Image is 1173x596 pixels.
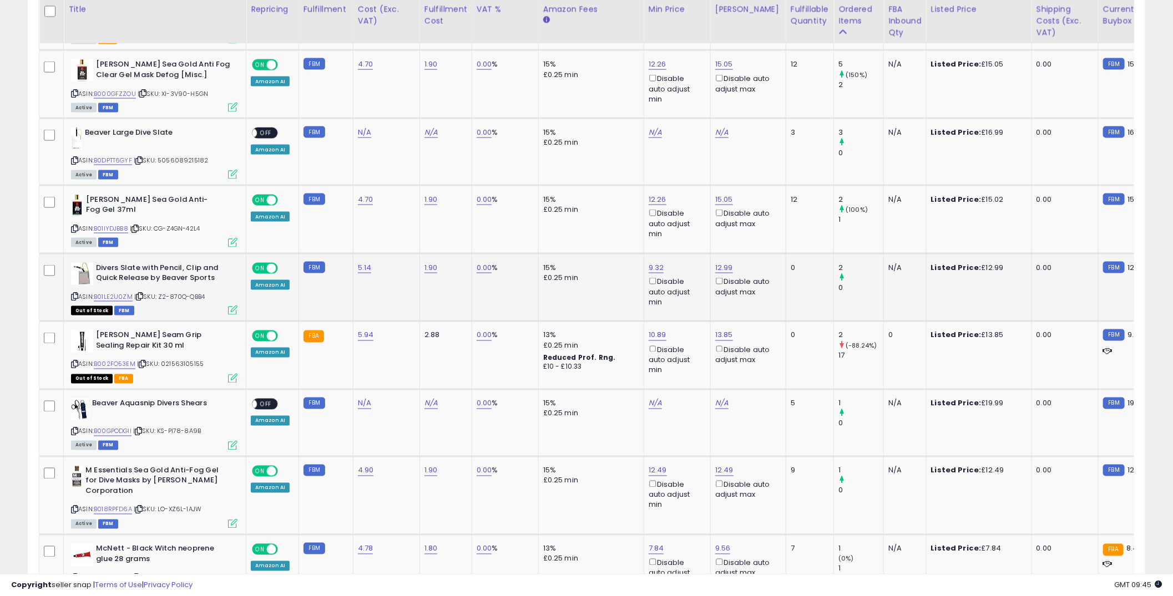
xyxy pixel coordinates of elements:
div: seller snap | | [11,580,193,590]
div: N/A [888,399,918,409]
div: £15.02 [931,195,1023,205]
div: 15% [543,195,635,205]
span: 8.45 [1126,543,1142,554]
div: % [477,263,530,273]
b: Listed Price: [931,465,982,476]
a: B01IYDJBB8 [94,224,128,233]
small: (150%) [846,70,867,79]
small: FBM [304,543,325,554]
a: B000GFZZOU [94,89,136,99]
b: Listed Price: [931,543,982,554]
a: N/A [424,127,438,138]
span: All listings currently available for purchase on Amazon [71,441,97,450]
a: 0.00 [477,194,492,205]
div: Amazon AI [251,483,290,493]
div: 9 [791,466,825,476]
div: 0 [838,419,883,429]
span: OFF [276,195,294,205]
div: 0.00 [1037,59,1090,69]
div: Disable auto adjust max [715,478,777,500]
b: [PERSON_NAME] Sea Gold Anti-Fog Gel 37ml [86,195,221,218]
div: £13.85 [931,330,1023,340]
div: 1 [838,466,883,476]
div: 0 [838,283,883,293]
div: Ordered Items [838,3,879,27]
a: N/A [358,127,371,138]
div: Min Price [649,3,706,15]
span: ON [253,263,267,273]
div: 2 [838,263,883,273]
div: % [477,59,530,69]
div: 0 [838,486,883,496]
a: 9.32 [649,262,664,273]
span: 2025-10-10 09:45 GMT [1114,579,1162,590]
a: 4.78 [358,543,373,554]
div: 17 [838,351,883,361]
div: £12.99 [931,263,1023,273]
span: 16.99 [1128,127,1145,137]
span: ON [253,545,267,554]
div: £15.05 [931,59,1023,69]
div: 3 [791,128,825,137]
a: 0.00 [477,262,492,273]
span: | SKU: 021563105155 [137,360,204,369]
a: 0.00 [477,398,492,409]
a: 15.05 [715,194,733,205]
a: 1.90 [424,59,438,70]
div: Repricing [251,3,294,15]
div: £0.25 min [543,476,635,486]
div: Amazon AI [251,280,290,290]
div: £0.25 min [543,137,635,147]
div: % [477,399,530,409]
small: FBM [304,398,325,409]
span: | SKU: CG-Z4GN-42L4 [130,224,200,233]
div: Disable auto adjust min [649,478,702,510]
b: McNett - Black Witch neoprene glue 28 grams [96,544,231,567]
span: OFF [276,263,294,273]
div: 1 [838,544,883,554]
div: ASIN: [71,128,237,178]
a: 4.90 [358,465,374,476]
div: Disable auto adjust max [715,207,777,229]
strong: Copyright [11,579,52,590]
div: £0.25 min [543,70,635,80]
div: ASIN: [71,330,237,382]
div: Amazon AI [251,561,290,571]
div: £19.99 [931,399,1023,409]
span: 15.02 [1128,194,1145,205]
div: N/A [888,59,918,69]
div: 0 [791,330,825,340]
div: 13% [543,330,635,340]
div: % [477,544,530,554]
a: 0.00 [477,59,492,70]
div: % [477,195,530,205]
b: Listed Price: [931,262,982,273]
div: £0.25 min [543,341,635,351]
a: N/A [715,127,729,138]
span: All listings currently available for purchase on Amazon [71,103,97,113]
div: ASIN: [71,399,237,449]
div: % [477,466,530,476]
span: ON [253,332,267,341]
span: FBM [98,441,118,450]
div: 13% [543,544,635,554]
a: 10.89 [649,330,666,341]
b: M Essentials Sea Gold Anti-Fog Gel for Dive Masks by [PERSON_NAME] Corporation [85,466,220,500]
small: FBM [304,126,325,138]
div: Fulfillment Cost [424,3,467,27]
span: 19.99 [1128,398,1145,409]
span: | SKU: XI-3V90-H5GN [138,89,208,98]
div: Listed Price [931,3,1027,15]
div: FBA inbound Qty [888,3,922,38]
div: £7.84 [931,544,1023,554]
div: 1 [838,399,883,409]
small: FBM [1103,329,1125,341]
a: 15.05 [715,59,733,70]
a: 12.26 [649,59,666,70]
span: OFF [276,332,294,341]
img: 41UumVMfPFL._SL40_.jpg [71,59,93,81]
a: B002FO53EM [94,360,135,369]
a: 4.70 [358,194,373,205]
div: N/A [888,195,918,205]
span: All listings currently available for purchase on Amazon [71,519,97,529]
